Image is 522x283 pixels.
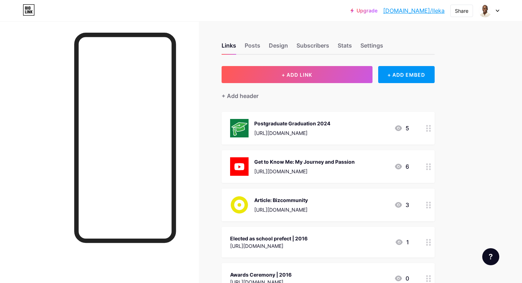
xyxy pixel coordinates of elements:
div: [URL][DOMAIN_NAME] [254,168,355,175]
div: Awards Ceremony | 2016 [230,271,292,278]
span: + ADD LINK [282,72,312,78]
div: Settings [360,41,383,54]
div: Get to Know Me: My Journey and Passion [254,158,355,165]
img: Article: Bizcommunity [230,196,249,214]
div: Postgraduate Graduation 2024 [254,120,330,127]
div: Design [269,41,288,54]
div: 1 [395,238,409,246]
div: Subscribers [297,41,329,54]
div: Elected as school prefect | 2016 [230,235,308,242]
div: 3 [394,201,409,209]
div: Posts [245,41,260,54]
div: Share [455,7,468,15]
div: 6 [394,162,409,171]
div: + ADD EMBED [378,66,435,83]
img: lleka [478,4,492,17]
div: + Add header [222,92,259,100]
div: 0 [394,274,409,283]
div: [URL][DOMAIN_NAME] [230,242,308,250]
div: [URL][DOMAIN_NAME] [254,129,330,137]
div: Article: Bizcommunity [254,196,308,204]
div: [URL][DOMAIN_NAME] [254,206,308,213]
a: [DOMAIN_NAME]/lleka [383,6,445,15]
div: 5 [394,124,409,132]
button: + ADD LINK [222,66,373,83]
a: Upgrade [350,8,377,13]
div: Links [222,41,236,54]
img: Postgraduate Graduation 2024 [230,119,249,137]
div: Stats [338,41,352,54]
img: Get to Know Me: My Journey and Passion [230,157,249,176]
